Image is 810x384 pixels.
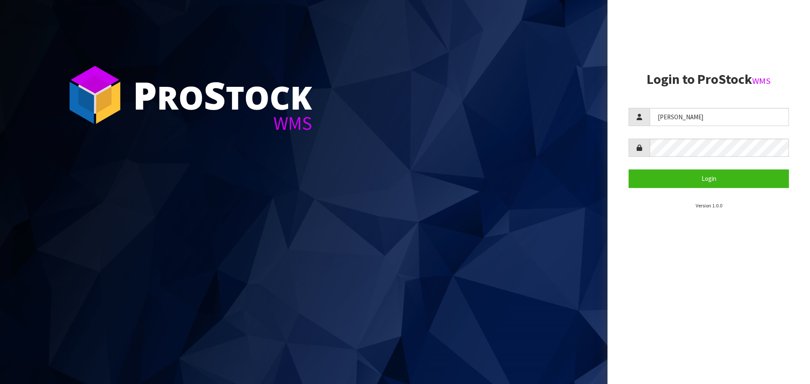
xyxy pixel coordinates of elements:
div: WMS [133,114,312,133]
span: P [133,69,157,121]
small: Version 1.0.0 [696,202,722,209]
button: Login [629,169,789,188]
span: S [204,69,226,121]
h2: Login to ProStock [629,72,789,87]
small: WMS [752,75,771,86]
img: ProStock Cube [63,63,127,126]
input: Username [650,108,789,126]
div: ro tock [133,76,312,114]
